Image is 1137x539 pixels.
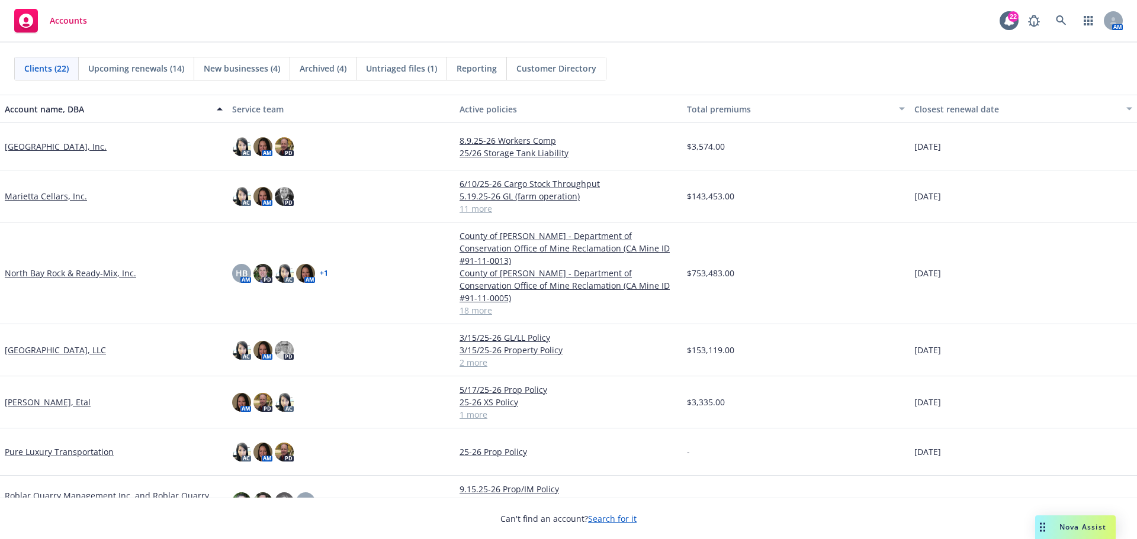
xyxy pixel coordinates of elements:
span: Can't find an account? [500,512,637,525]
img: photo [232,137,251,156]
span: Upcoming renewals (14) [88,62,184,75]
span: [DATE] [914,190,941,202]
a: 8/12/25-26 Pollution Liability [460,495,677,508]
span: [DATE] [914,495,941,508]
a: 8.9.25-26 Workers Comp [460,134,677,147]
a: 5.19.25-26 GL (farm operation) [460,190,677,202]
a: 9.15.25-26 Prop/IM Policy [460,483,677,495]
a: 11 more [460,202,677,215]
button: Total premiums [682,95,910,123]
button: Service team [227,95,455,123]
span: - [687,446,690,458]
a: 25/26 Storage Tank Liability [460,147,677,159]
span: $196,270.00 [687,495,734,508]
div: 22 [1008,11,1019,22]
a: 25-26 XS Policy [460,396,677,408]
a: 6/10/25-26 Cargo Stock Throughput [460,177,677,190]
a: 3/15/25-26 Property Policy [460,344,677,356]
span: [DATE] [914,344,941,356]
a: [GEOGRAPHIC_DATA], LLC [5,344,106,356]
a: 25-26 Prop Policy [460,446,677,458]
span: [DATE] [914,446,941,458]
img: photo [232,341,251,360]
span: $153,119.00 [687,344,734,356]
button: Closest renewal date [910,95,1137,123]
img: photo [275,492,294,511]
img: photo [275,443,294,461]
span: Customer Directory [516,62,596,75]
a: Search [1049,9,1073,33]
a: Switch app [1077,9,1100,33]
img: photo [275,264,294,283]
img: photo [275,137,294,156]
span: $143,453.00 [687,190,734,202]
a: Accounts [9,4,92,37]
span: [DATE] [914,140,941,153]
a: 18 more [460,304,677,317]
a: Report a Bug [1022,9,1046,33]
img: photo [275,187,294,206]
a: [PERSON_NAME], Etal [5,396,91,408]
img: photo [253,137,272,156]
span: Reporting [457,62,497,75]
img: photo [232,393,251,412]
img: photo [253,264,272,283]
a: County of [PERSON_NAME] - Department of Conservation Office of Mine Reclamation (CA Mine ID #91-1... [460,230,677,267]
span: $3,574.00 [687,140,725,153]
a: 2 more [460,356,677,369]
img: photo [275,341,294,360]
img: photo [253,443,272,461]
span: [DATE] [914,267,941,279]
a: Search for it [588,513,637,524]
a: Pure Luxury Transportation [5,446,114,458]
button: Nova Assist [1035,515,1116,539]
span: Nova Assist [1059,522,1106,532]
a: North Bay Rock & Ready-Mix, Inc. [5,267,136,279]
span: [DATE] [914,396,941,408]
img: photo [232,492,251,511]
a: [GEOGRAPHIC_DATA], Inc. [5,140,107,153]
img: photo [253,187,272,206]
span: Clients (22) [24,62,69,75]
span: Archived (4) [300,62,346,75]
div: Account name, DBA [5,103,210,115]
img: photo [253,341,272,360]
a: 1 more [460,408,677,421]
span: HB [300,495,311,508]
span: $3,335.00 [687,396,725,408]
button: Active policies [455,95,682,123]
a: 3/15/25-26 GL/LL Policy [460,331,677,344]
a: Roblar Quarry Management Inc. and Roblar Quarry, LLC [5,489,223,514]
span: Accounts [50,16,87,25]
img: photo [232,187,251,206]
span: New businesses (4) [204,62,280,75]
div: Active policies [460,103,677,115]
a: + 1 [320,270,328,277]
img: photo [253,492,272,511]
div: Service team [232,103,450,115]
div: Drag to move [1035,515,1050,539]
div: Total premiums [687,103,892,115]
a: County of [PERSON_NAME] - Department of Conservation Office of Mine Reclamation (CA Mine ID #91-1... [460,267,677,304]
div: Closest renewal date [914,103,1119,115]
span: HB [236,267,248,279]
span: $753,483.00 [687,267,734,279]
img: photo [253,393,272,412]
img: photo [296,264,315,283]
a: Marietta Cellars, Inc. [5,190,87,202]
img: photo [275,393,294,412]
a: 5/17/25-26 Prop Policy [460,383,677,396]
span: Untriaged files (1) [366,62,437,75]
img: photo [232,443,251,461]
